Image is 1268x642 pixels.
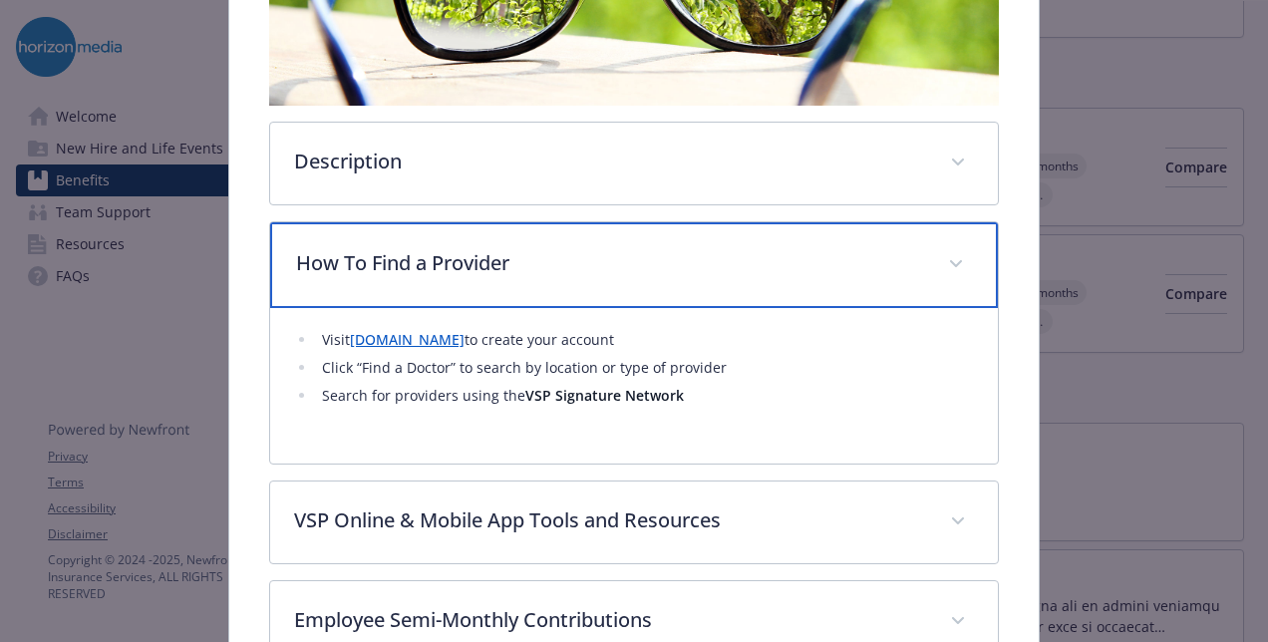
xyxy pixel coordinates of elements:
li: Click “Find a Doctor” to search by location or type of provider [316,356,974,380]
p: Description [294,147,926,176]
p: Employee Semi-Monthly Contributions [294,605,926,635]
li: Search for providers using the [316,384,974,408]
div: How To Find a Provider [270,222,998,308]
strong: VSP Signature Network [525,386,684,405]
div: VSP Online & Mobile App Tools and Resources [270,481,998,563]
li: Visit to create your account [316,328,974,352]
div: How To Find a Provider [270,308,998,464]
p: VSP Online & Mobile App Tools and Resources [294,505,926,535]
div: Description [270,123,998,204]
p: How To Find a Provider [296,248,924,278]
a: [DOMAIN_NAME] [350,330,465,349]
